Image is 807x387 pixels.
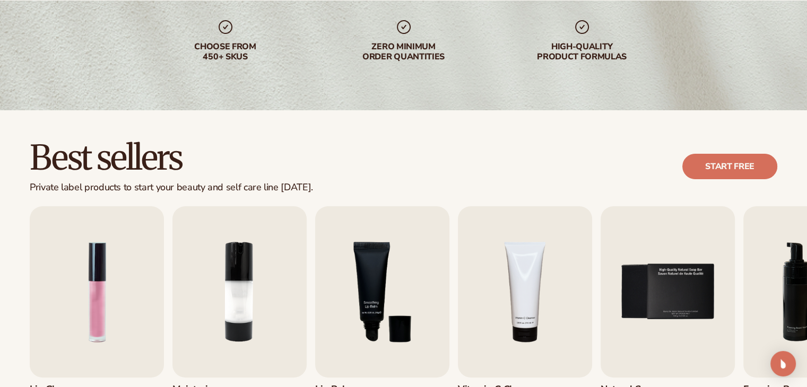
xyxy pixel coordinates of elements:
[514,42,650,62] div: High-quality product formulas
[770,351,796,376] div: Open Intercom Messenger
[30,182,313,193] div: Private label products to start your beauty and self care line [DATE].
[682,154,777,179] a: Start free
[336,42,472,62] div: Zero minimum order quantities
[158,42,293,62] div: Choose from 450+ Skus
[30,140,313,175] h2: Best sellers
